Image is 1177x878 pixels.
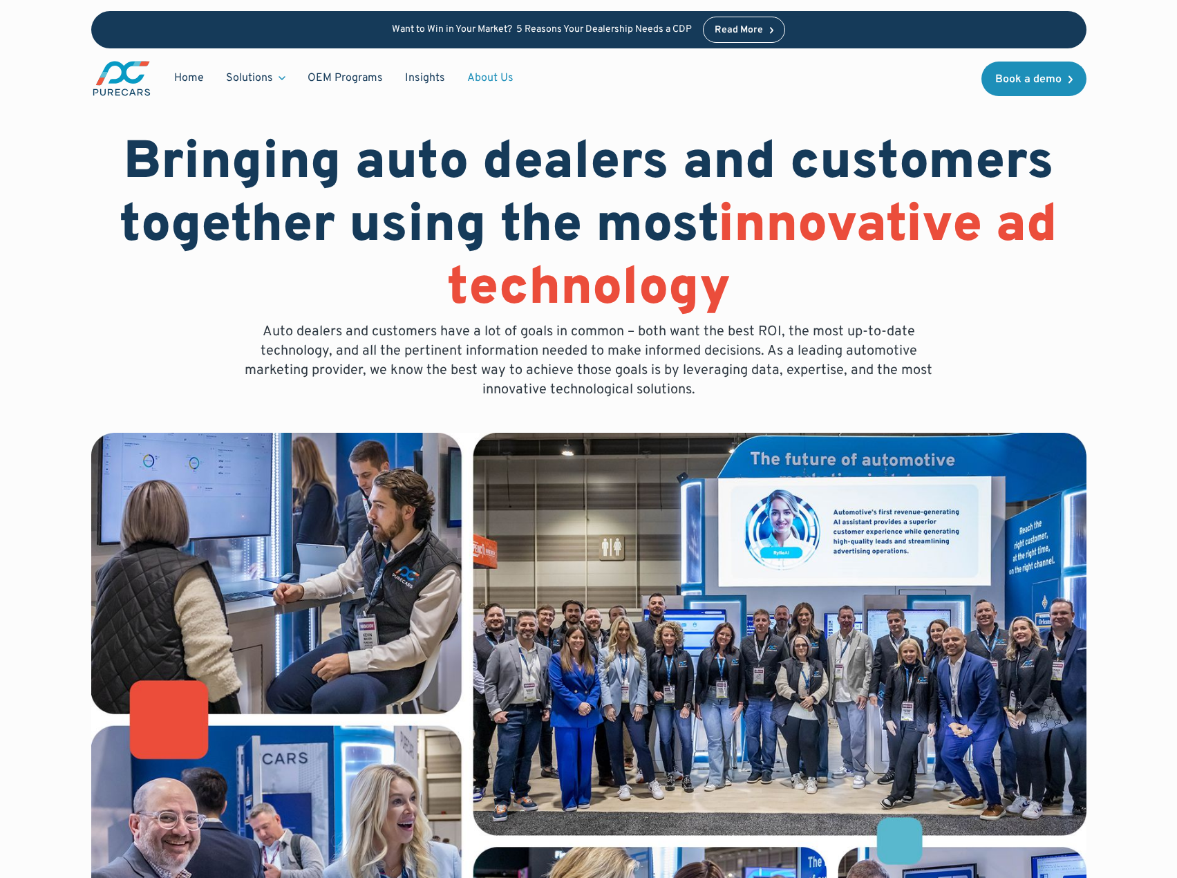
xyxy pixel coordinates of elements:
div: Solutions [215,65,296,91]
h1: Bringing auto dealers and customers together using the most [91,133,1086,322]
span: innovative ad technology [447,194,1058,323]
a: OEM Programs [296,65,394,91]
a: About Us [456,65,525,91]
a: Home [163,65,215,91]
a: Insights [394,65,456,91]
p: Auto dealers and customers have a lot of goals in common – both want the best ROI, the most up-to... [235,322,943,400]
a: Read More [703,17,786,43]
img: purecars logo [91,59,152,97]
a: main [91,59,152,97]
div: Solutions [226,71,273,86]
div: Book a demo [995,74,1062,85]
div: Read More [715,26,763,35]
p: Want to Win in Your Market? 5 Reasons Your Dealership Needs a CDP [392,24,692,36]
a: Book a demo [981,62,1086,96]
